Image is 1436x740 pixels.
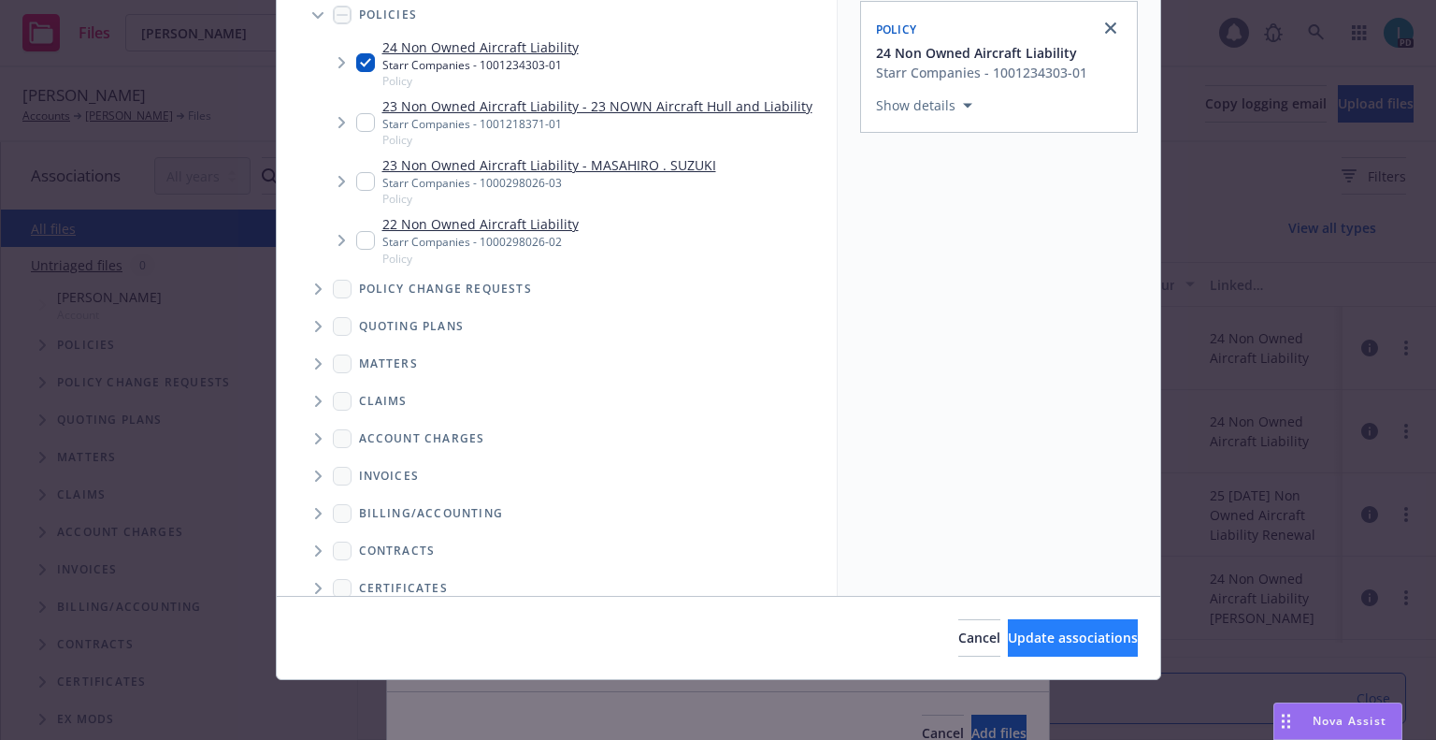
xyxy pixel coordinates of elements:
span: Policy [876,22,917,37]
span: Cancel [958,629,1000,646]
span: Contracts [359,545,436,557]
span: Policy change requests [359,283,532,295]
span: Policies [359,9,418,21]
button: Update associations [1008,619,1138,657]
span: Update associations [1008,629,1138,646]
a: 23 Non Owned Aircraft Liability - MASAHIRO . SUZUKI [382,155,716,175]
span: Policy [382,132,812,148]
button: Cancel [958,619,1000,657]
span: Nova Assist [1313,713,1386,729]
span: Policy [382,73,579,89]
span: Policy [382,251,579,267]
span: 24 Non Owned Aircraft Liability [876,43,1077,63]
a: 24 Non Owned Aircraft Liability [382,37,579,57]
div: Starr Companies - 1001234303-01 [876,63,1087,82]
span: Quoting plans [359,321,465,332]
div: Drag to move [1274,704,1298,739]
span: Matters [359,358,418,370]
span: Invoices [359,471,420,482]
div: Starr Companies - 1001234303-01 [382,57,579,73]
button: Nova Assist [1273,703,1402,740]
a: close [1099,17,1122,39]
a: 22 Non Owned Aircraft Liability [382,214,579,234]
button: 24 Non Owned Aircraft Liability [876,43,1087,63]
button: Show details [869,94,980,117]
span: Policy [382,191,716,207]
div: Starr Companies - 1000298026-02 [382,234,579,250]
div: Starr Companies - 1001218371-01 [382,116,812,132]
span: Claims [359,396,408,407]
span: Billing/Accounting [359,508,504,519]
span: Account charges [359,433,485,444]
span: Certificates [359,583,448,594]
a: 23 Non Owned Aircraft Liability - 23 NOWN Aircraft Hull and Liability [382,96,812,116]
div: Starr Companies - 1000298026-03 [382,175,716,191]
